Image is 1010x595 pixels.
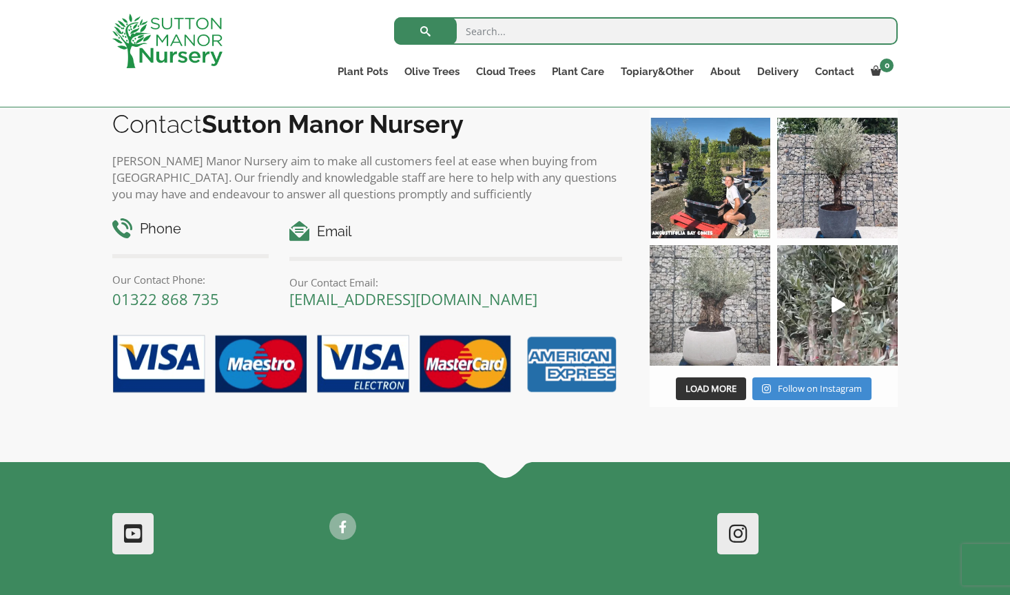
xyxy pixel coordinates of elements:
img: payment-options.png [102,327,622,403]
a: Play [777,245,898,366]
a: Topiary&Other [612,62,702,81]
a: Cloud Trees [468,62,544,81]
span: Load More [686,382,736,395]
a: About [702,62,749,81]
h4: Phone [112,218,269,240]
img: Our elegant & picturesque Angustifolia Cones are an exquisite addition to your Bay Tree collectio... [650,118,770,238]
a: 0 [863,62,898,81]
a: Instagram Follow on Instagram [752,377,872,401]
a: Delivery [749,62,807,81]
img: New arrivals Monday morning of beautiful olive trees 🤩🤩 The weather is beautiful this summer, gre... [777,245,898,366]
a: 01322 868 735 [112,289,219,309]
svg: Instagram [762,384,771,394]
svg: Play [832,297,845,313]
a: Plant Pots [329,62,396,81]
input: Search... [394,17,898,45]
h4: Email [289,221,622,242]
a: [EMAIL_ADDRESS][DOMAIN_NAME] [289,289,537,309]
b: Sutton Manor Nursery [202,109,464,138]
a: Contact [807,62,863,81]
h2: Contact [112,109,622,138]
a: Plant Care [544,62,612,81]
img: Check out this beauty we potted at our nursery today ❤️‍🔥 A huge, ancient gnarled Olive tree plan... [650,245,770,366]
span: 0 [880,59,894,72]
a: Olive Trees [396,62,468,81]
p: Our Contact Phone: [112,271,269,288]
button: Load More [676,377,746,401]
span: Follow on Instagram [778,382,862,395]
img: logo [112,14,223,68]
img: A beautiful multi-stem Spanish Olive tree potted in our luxurious fibre clay pots 😍😍 [777,118,898,238]
p: Our Contact Email: [289,274,622,291]
p: [PERSON_NAME] Manor Nursery aim to make all customers feel at ease when buying from [GEOGRAPHIC_D... [112,153,622,202]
